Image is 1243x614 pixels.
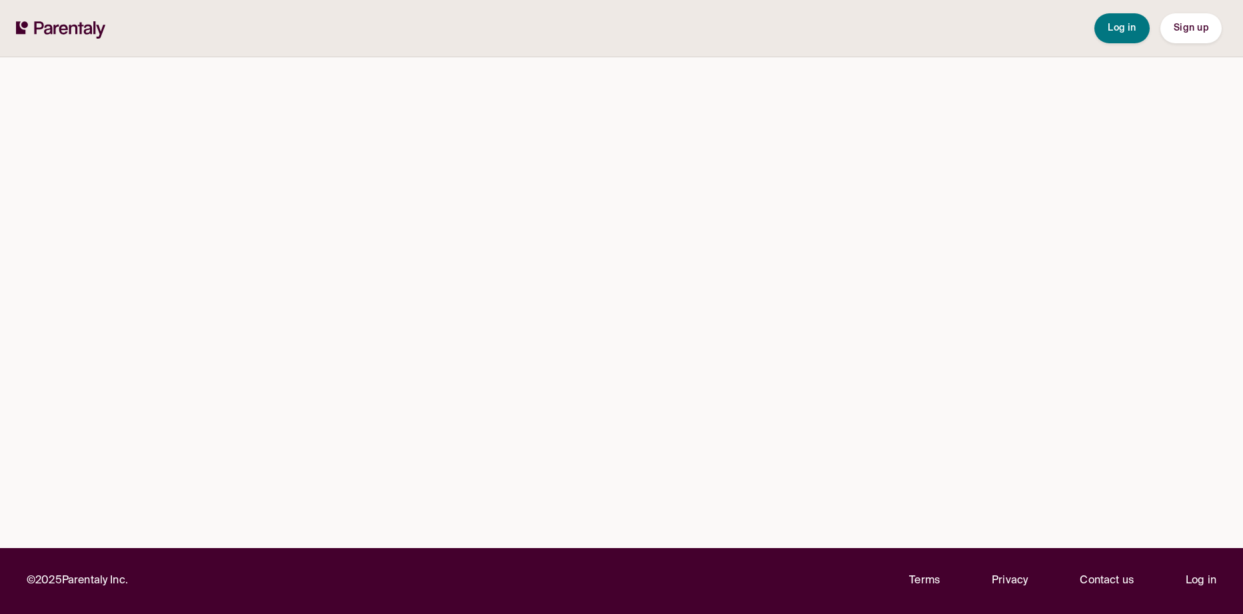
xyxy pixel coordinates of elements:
a: Privacy [992,572,1028,590]
p: © 2025 Parentaly Inc. [27,572,128,590]
a: Log in [1186,572,1216,590]
button: Sign up [1160,13,1222,43]
span: Sign up [1174,23,1208,33]
a: Terms [909,572,940,590]
p: Contact us [1080,572,1134,590]
span: Log in [1108,23,1136,33]
button: Log in [1094,13,1150,43]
